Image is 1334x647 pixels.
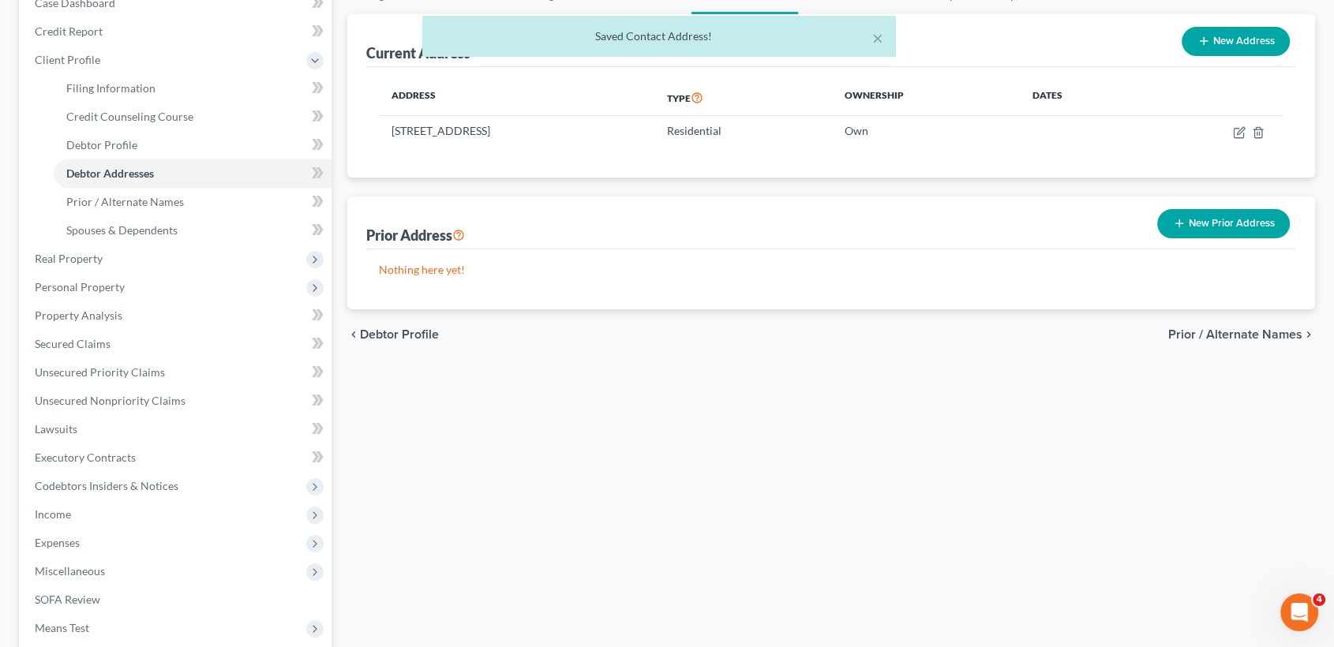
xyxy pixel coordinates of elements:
[22,387,332,415] a: Unsecured Nonpriority Claims
[66,138,137,151] span: Debtor Profile
[1302,328,1315,341] i: chevron_right
[22,301,332,330] a: Property Analysis
[35,337,111,350] span: Secured Claims
[35,53,100,66] span: Client Profile
[1280,593,1318,631] iframe: Intercom live chat
[66,110,193,123] span: Credit Counseling Course
[1313,593,1325,606] span: 4
[347,328,360,341] i: chevron_left
[35,309,122,322] span: Property Analysis
[66,195,184,208] span: Prior / Alternate Names
[35,252,103,265] span: Real Property
[832,80,1020,116] th: Ownership
[66,223,178,237] span: Spouses & Dependents
[347,328,439,341] button: chevron_left Debtor Profile
[379,116,655,146] td: [STREET_ADDRESS]
[35,564,105,578] span: Miscellaneous
[654,80,832,116] th: Type
[54,103,332,131] a: Credit Counseling Course
[22,358,332,387] a: Unsecured Priority Claims
[35,507,71,521] span: Income
[435,28,883,44] div: Saved Contact Address!
[35,365,165,379] span: Unsecured Priority Claims
[54,159,332,188] a: Debtor Addresses
[872,28,883,47] button: ×
[35,593,100,606] span: SOFA Review
[22,443,332,472] a: Executory Contracts
[654,116,832,146] td: Residential
[54,74,332,103] a: Filing Information
[1168,328,1315,341] button: Prior / Alternate Names chevron_right
[22,330,332,358] a: Secured Claims
[35,621,89,634] span: Means Test
[54,131,332,159] a: Debtor Profile
[1168,328,1302,341] span: Prior / Alternate Names
[1157,209,1290,238] button: New Prior Address
[35,280,125,294] span: Personal Property
[832,116,1020,146] td: Own
[54,188,332,216] a: Prior / Alternate Names
[35,536,80,549] span: Expenses
[66,81,156,95] span: Filing Information
[35,451,136,464] span: Executory Contracts
[379,262,1284,278] p: Nothing here yet!
[35,479,178,492] span: Codebtors Insiders & Notices
[1020,80,1143,116] th: Dates
[366,226,465,245] div: Prior Address
[35,394,185,407] span: Unsecured Nonpriority Claims
[54,216,332,245] a: Spouses & Dependents
[379,80,655,116] th: Address
[360,328,439,341] span: Debtor Profile
[22,585,332,614] a: SOFA Review
[66,166,154,180] span: Debtor Addresses
[35,422,77,436] span: Lawsuits
[22,415,332,443] a: Lawsuits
